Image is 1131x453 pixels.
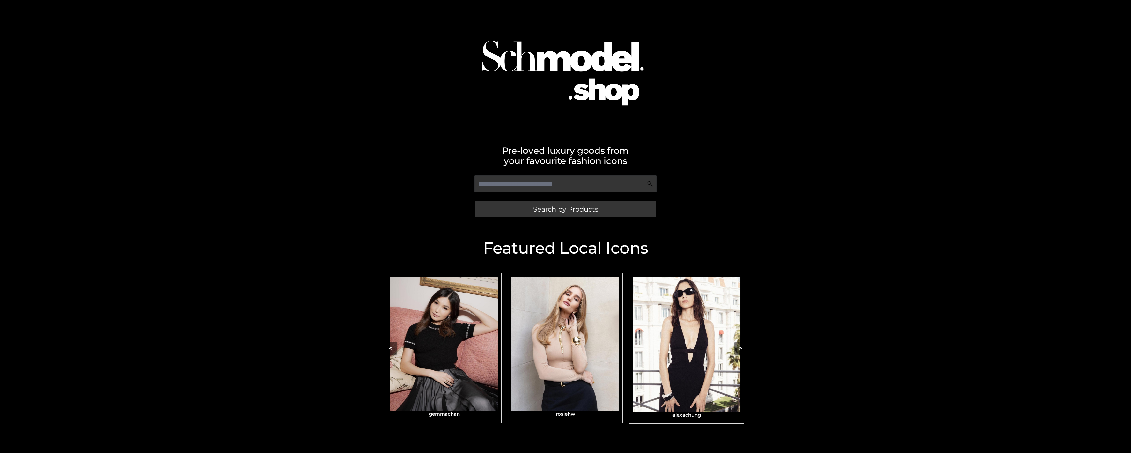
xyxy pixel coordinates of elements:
[384,240,747,256] h2: Featured Local Icons​
[511,277,619,411] img: rosiehw
[629,273,744,424] a: alexachungalexachung
[384,342,397,355] button: <
[390,277,498,411] img: gemmachan
[390,411,498,417] h3: gemmachan
[384,145,747,166] h2: Pre-loved luxury goods from your favourite fashion icons
[384,273,747,424] div: Carousel Navigation
[734,342,747,355] button: >
[387,273,502,423] a: gemmachangemmachan
[508,273,623,423] a: rosiehwrosiehw
[633,412,740,418] h3: alexachung
[475,201,656,217] a: Search by Products
[647,181,653,187] img: Search Icon
[633,277,740,412] img: alexachung
[511,411,619,417] h3: rosiehw
[533,206,598,212] span: Search by Products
